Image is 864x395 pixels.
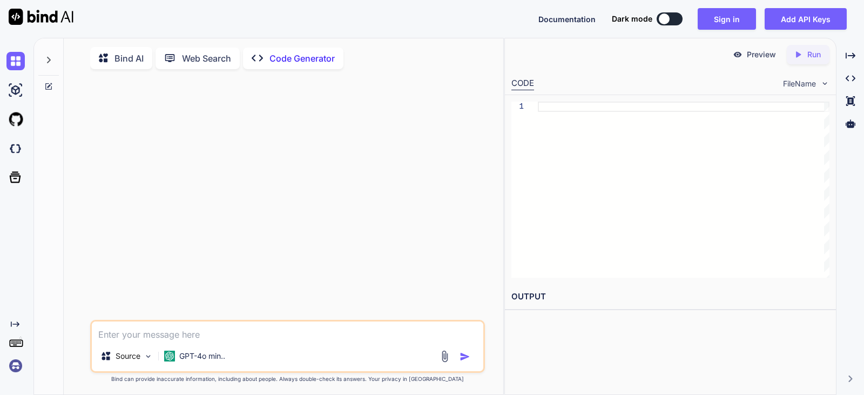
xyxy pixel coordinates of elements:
[783,78,816,89] span: FileName
[164,351,175,361] img: GPT-4o mini
[807,49,821,60] p: Run
[747,49,776,60] p: Preview
[612,14,652,24] span: Dark mode
[269,52,335,65] p: Code Generator
[90,375,485,383] p: Bind can provide inaccurate information, including about people. Always double-check its answers....
[6,110,25,129] img: githubLight
[9,9,73,25] img: Bind AI
[511,77,534,90] div: CODE
[6,52,25,70] img: chat
[116,351,140,361] p: Source
[6,139,25,158] img: darkCloudIdeIcon
[144,352,153,361] img: Pick Models
[6,357,25,375] img: signin
[538,14,596,25] button: Documentation
[505,284,836,310] h2: OUTPUT
[511,102,524,112] div: 1
[698,8,756,30] button: Sign in
[6,81,25,99] img: ai-studio
[460,351,470,362] img: icon
[765,8,847,30] button: Add API Keys
[182,52,231,65] p: Web Search
[114,52,144,65] p: Bind AI
[438,350,451,363] img: attachment
[820,79,829,88] img: chevron down
[179,351,225,361] p: GPT-4o min..
[538,15,596,24] span: Documentation
[733,50,742,59] img: preview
